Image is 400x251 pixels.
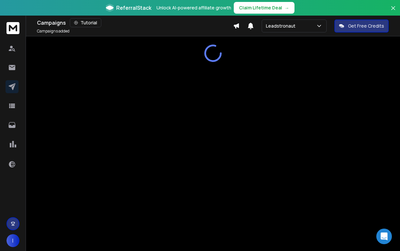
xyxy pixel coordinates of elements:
[234,2,294,14] button: Claim Lifetime Deal→
[37,29,69,34] p: Campaigns added
[285,5,289,11] span: →
[37,18,233,27] div: Campaigns
[389,4,397,19] button: Close banner
[156,5,231,11] p: Unlock AI-powered affiliate growth
[376,229,392,244] div: Open Intercom Messenger
[70,18,101,27] button: Tutorial
[116,4,151,12] span: ReferralStack
[348,23,384,29] p: Get Free Credits
[6,234,19,247] button: I
[334,19,389,32] button: Get Free Credits
[266,23,298,29] p: Leadstronaut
